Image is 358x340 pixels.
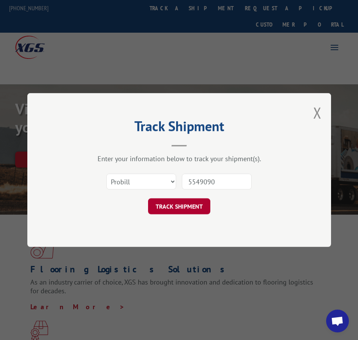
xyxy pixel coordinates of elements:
[65,121,293,135] h2: Track Shipment
[182,174,252,190] input: Number(s)
[313,103,322,123] button: Close modal
[65,154,293,163] div: Enter your information below to track your shipment(s).
[326,310,349,332] div: Open chat
[148,198,210,214] button: TRACK SHIPMENT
